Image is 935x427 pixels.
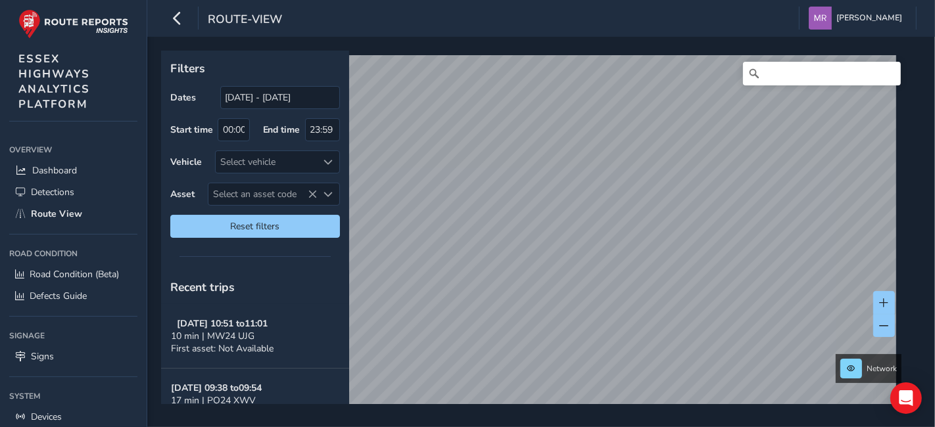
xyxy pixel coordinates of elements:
[170,215,340,238] button: Reset filters
[809,7,907,30] button: [PERSON_NAME]
[180,220,330,233] span: Reset filters
[31,186,74,198] span: Detections
[9,346,137,367] a: Signs
[867,363,897,374] span: Network
[170,279,235,295] span: Recent trips
[9,244,137,263] div: Road Condition
[177,317,268,330] strong: [DATE] 10:51 to 11:01
[9,326,137,346] div: Signage
[171,342,274,355] span: First asset: Not Available
[18,9,128,39] img: rr logo
[171,330,254,342] span: 10 min | MW24 UJG
[171,382,262,394] strong: [DATE] 09:38 to 09:54
[216,151,318,173] div: Select vehicle
[9,140,137,160] div: Overview
[809,7,832,30] img: diamond-layout
[31,411,62,423] span: Devices
[9,386,137,406] div: System
[263,124,300,136] label: End time
[30,268,119,281] span: Road Condition (Beta)
[9,203,137,225] a: Route View
[9,285,137,307] a: Defects Guide
[30,290,87,302] span: Defects Guide
[170,124,213,136] label: Start time
[31,208,82,220] span: Route View
[743,62,901,85] input: Search
[31,350,54,363] span: Signs
[9,263,137,285] a: Road Condition (Beta)
[166,55,896,419] canvas: Map
[32,164,77,177] span: Dashboard
[890,382,922,414] div: Open Intercom Messenger
[161,304,349,369] button: [DATE] 10:51 to11:0110 min | MW24 UJGFirst asset: Not Available
[9,181,137,203] a: Detections
[171,394,256,407] span: 17 min | PO24 XWV
[170,188,195,200] label: Asset
[836,7,902,30] span: [PERSON_NAME]
[170,60,340,77] p: Filters
[208,183,318,205] span: Select an asset code
[9,160,137,181] a: Dashboard
[18,51,90,112] span: ESSEX HIGHWAYS ANALYTICS PLATFORM
[170,156,202,168] label: Vehicle
[170,91,196,104] label: Dates
[208,11,282,30] span: route-view
[318,183,339,205] div: Select an asset code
